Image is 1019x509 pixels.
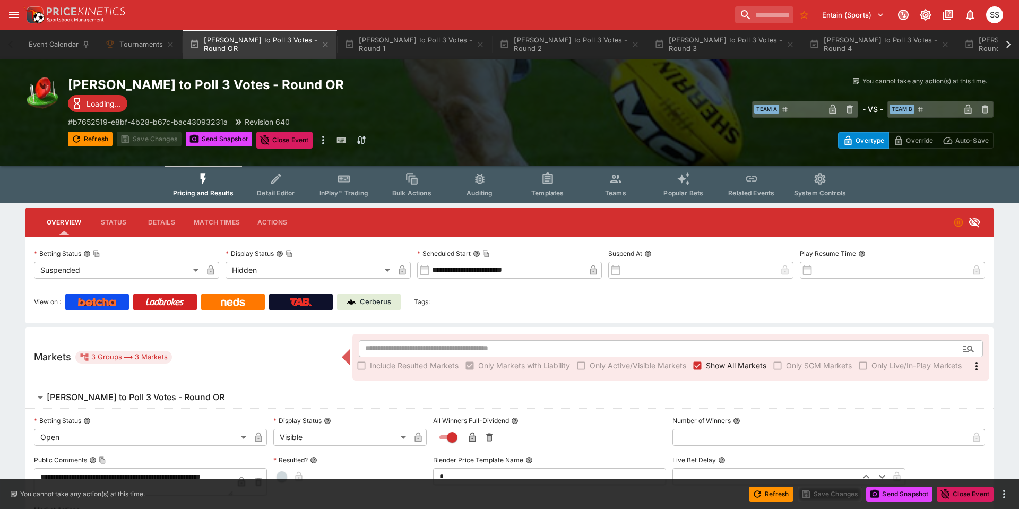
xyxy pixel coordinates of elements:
button: [PERSON_NAME] to Poll 3 Votes - Round 1 [338,30,491,59]
button: Send Snapshot [866,487,932,502]
button: Send Snapshot [186,132,252,146]
h6: [PERSON_NAME] to Poll 3 Votes - Round OR [47,392,224,403]
p: Betting Status [34,249,81,258]
h2: Copy To Clipboard [68,76,531,93]
span: Pricing and Results [173,189,234,197]
button: Tournaments [99,30,181,59]
img: Betcha [78,298,116,306]
button: Actions [248,210,296,235]
p: Live Bet Delay [672,455,716,464]
img: australian_rules.png [25,76,59,110]
span: Related Events [728,189,774,197]
button: Close Event [256,132,313,149]
span: Include Resulted Markets [370,360,459,371]
input: search [735,6,793,23]
button: Toggle light/dark mode [916,5,935,24]
span: Teams [605,189,626,197]
span: Team A [754,105,779,114]
button: Display StatusCopy To Clipboard [276,250,283,257]
h5: Markets [34,351,71,363]
span: Show All Markets [706,360,766,371]
div: Suspended [34,262,202,279]
p: Auto-Save [955,135,989,146]
button: open drawer [4,5,23,24]
div: Hidden [226,262,394,279]
img: Cerberus [347,298,356,306]
div: Start From [838,132,994,149]
img: TabNZ [290,298,312,306]
button: All Winners Full-Dividend [511,417,519,425]
button: Refresh [749,487,793,502]
p: Display Status [226,249,274,258]
button: Event Calendar [22,30,97,59]
button: Status [90,210,137,235]
button: Live Bet Delay [718,456,726,464]
button: [PERSON_NAME] to Poll 3 Votes - Round 3 [648,30,801,59]
div: Visible [273,429,410,446]
button: Auto-Save [938,132,994,149]
button: Sam Somerville [983,3,1006,27]
button: Select Tenant [816,6,891,23]
p: Scheduled Start [417,249,471,258]
img: PriceKinetics [47,7,125,15]
button: Suspend At [644,250,652,257]
span: InPlay™ Trading [319,189,368,197]
div: Event type filters [165,166,854,203]
p: You cannot take any action(s) at this time. [20,489,145,499]
button: Public CommentsCopy To Clipboard [89,456,97,464]
p: Play Resume Time [800,249,856,258]
button: Match Times [185,210,248,235]
button: [PERSON_NAME] to Poll 3 Votes - Round 2 [493,30,646,59]
p: Suspend At [608,249,642,258]
button: Resulted? [310,456,317,464]
p: Revision 640 [245,116,290,127]
div: Sam Somerville [986,6,1003,23]
button: Play Resume Time [858,250,866,257]
button: No Bookmarks [796,6,813,23]
span: Bulk Actions [392,189,431,197]
p: Overtype [856,135,884,146]
button: Notifications [961,5,980,24]
p: All Winners Full-Dividend [433,416,509,425]
p: Loading... [87,98,121,109]
button: Betting StatusCopy To Clipboard [83,250,91,257]
div: Open [34,429,250,446]
button: Display Status [324,417,331,425]
span: Only Live/In-Play Markets [871,360,962,371]
svg: Hidden [968,216,981,229]
img: Ladbrokes [145,298,184,306]
button: Refresh [68,132,113,146]
button: [PERSON_NAME] to Poll 3 Votes - Round 4 [803,30,956,59]
button: more [998,488,1011,501]
svg: Suspended [953,217,964,228]
p: Blender Price Template Name [433,455,523,464]
a: Cerberus [337,294,401,310]
button: Overview [38,210,90,235]
svg: More [970,360,983,373]
button: Number of Winners [733,417,740,425]
span: Team B [890,105,914,114]
button: Overtype [838,132,889,149]
p: Display Status [273,416,322,425]
p: You cannot take any action(s) at this time. [862,76,987,86]
span: Templates [531,189,564,197]
p: Override [906,135,933,146]
button: more [317,132,330,149]
button: Blender Price Template Name [525,456,533,464]
div: 3 Groups 3 Markets [80,351,168,364]
span: Only Markets with Liability [478,360,570,371]
label: View on : [34,294,61,310]
h6: - VS - [862,103,883,115]
button: Copy To Clipboard [93,250,100,257]
span: Only SGM Markets [786,360,852,371]
button: Copy To Clipboard [482,250,490,257]
button: Close Event [937,487,994,502]
span: Only Active/Visible Markets [590,360,686,371]
button: Open [959,339,978,358]
button: Documentation [938,5,957,24]
button: Betting Status [83,417,91,425]
button: Details [137,210,185,235]
img: Sportsbook Management [47,18,104,22]
button: Copy To Clipboard [99,456,106,464]
button: Connected to PK [894,5,913,24]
